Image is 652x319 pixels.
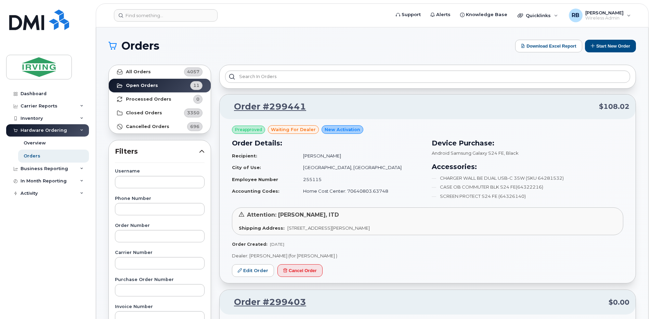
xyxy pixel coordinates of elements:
[609,297,629,307] span: $0.00
[115,196,205,201] label: Phone Number
[247,212,339,218] span: Attention: [PERSON_NAME], ITD
[232,242,267,247] strong: Order Created:
[432,175,623,181] li: CHARGER WALL BE DUAL USB-C 35W (SKU 64281532)
[115,224,205,228] label: Order Number
[225,71,630,83] input: Search in orders
[515,40,582,52] button: Download Excel Report
[196,96,199,102] span: 0
[226,101,306,113] a: Order #299441
[232,264,274,277] a: Edit Order
[504,150,519,156] span: , Black
[115,251,205,255] label: Carrier Number
[109,120,211,133] a: Cancelled Orders696
[126,69,151,75] strong: All Orders
[232,138,423,148] h3: Order Details:
[126,97,171,102] strong: Processed Orders
[432,193,623,200] li: SCREEN PROTECT S24 FE (64326140)
[235,127,262,133] span: Preapproved
[126,124,169,129] strong: Cancelled Orders
[115,169,205,174] label: Username
[432,150,504,156] span: Android Samsung Galaxy S24 FE
[287,225,370,231] span: [STREET_ADDRESS][PERSON_NAME]
[585,40,636,52] button: Start New Order
[432,138,623,148] h3: Device Purchase:
[325,126,360,133] span: New Activation
[239,225,285,231] strong: Shipping Address:
[109,92,211,106] a: Processed Orders0
[297,174,423,186] td: 255115
[232,177,278,182] strong: Employee Number
[193,82,199,89] span: 11
[109,106,211,120] a: Closed Orders3350
[232,253,623,259] p: Dealer: [PERSON_NAME] (for [PERSON_NAME] )
[432,162,623,172] h3: Accessories:
[115,305,205,309] label: Invoice Number
[126,110,162,116] strong: Closed Orders
[232,188,279,194] strong: Accounting Codes:
[297,185,423,197] td: Home Cost Center: 70640803.63748
[271,126,316,133] span: waiting for dealer
[297,150,423,162] td: [PERSON_NAME]
[187,68,199,75] span: 4057
[232,153,257,158] strong: Recipient:
[226,296,306,308] a: Order #299403
[270,242,284,247] span: [DATE]
[126,83,158,88] strong: Open Orders
[121,41,159,51] span: Orders
[109,79,211,92] a: Open Orders11
[115,278,205,282] label: Purchase Order Number
[190,123,199,130] span: 696
[432,184,623,190] li: CASE OB COMMUTER BLK S24 FE(64322216)
[187,110,199,116] span: 3350
[232,165,261,170] strong: City of Use:
[277,264,323,277] button: Cancel Order
[115,146,199,156] span: Filters
[599,102,629,112] span: $108.02
[297,162,423,174] td: [GEOGRAPHIC_DATA], [GEOGRAPHIC_DATA]
[109,65,211,79] a: All Orders4057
